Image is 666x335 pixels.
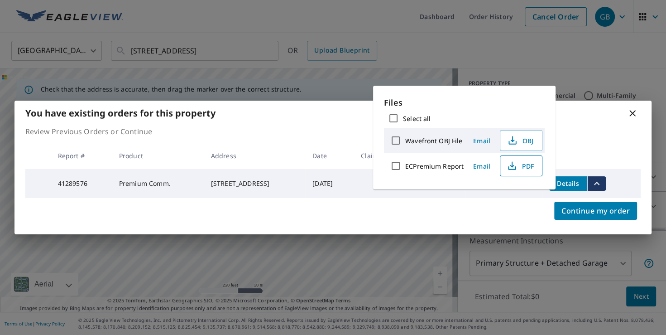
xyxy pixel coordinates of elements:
[467,134,496,148] button: Email
[51,169,112,198] td: 41289576
[25,107,216,119] b: You have existing orders for this property
[554,202,637,220] button: Continue my order
[211,179,298,188] div: [STREET_ADDRESS]
[467,159,496,173] button: Email
[471,136,493,145] span: Email
[506,135,535,146] span: OBJ
[561,204,630,217] span: Continue my order
[555,179,582,188] span: Details
[112,142,204,169] th: Product
[25,126,641,137] p: Review Previous Orders or Continue
[305,142,354,169] th: Date
[354,142,410,169] th: Claim ID
[500,130,542,151] button: OBJ
[305,169,354,198] td: [DATE]
[405,162,464,170] label: ECPremium Report
[587,176,606,191] button: filesDropdownBtn-41289576
[471,162,493,170] span: Email
[500,155,542,176] button: PDF
[112,169,204,198] td: Premium Comm.
[403,114,431,123] label: Select all
[549,176,587,191] button: detailsBtn-41289576
[204,142,305,169] th: Address
[506,160,535,171] span: PDF
[405,136,462,145] label: Wavefront OBJ File
[51,142,112,169] th: Report #
[384,97,545,109] p: Files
